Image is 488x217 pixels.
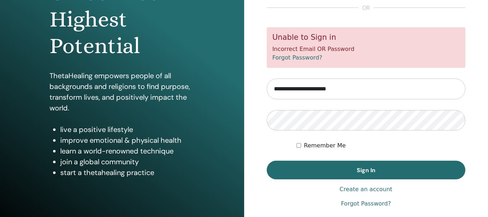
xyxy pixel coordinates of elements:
[273,54,322,61] a: Forgot Password?
[49,70,194,113] p: ThetaHealing empowers people of all backgrounds and religions to find purpose, transform lives, a...
[359,4,374,12] span: or
[341,199,391,208] a: Forgot Password?
[60,156,194,167] li: join a global community
[273,33,460,42] h5: Unable to Sign in
[60,146,194,156] li: learn a world-renowned technique
[304,141,346,150] label: Remember Me
[60,124,194,135] li: live a positive lifestyle
[267,161,466,179] button: Sign In
[60,135,194,146] li: improve emotional & physical health
[340,185,392,194] a: Create an account
[297,141,465,150] div: Keep me authenticated indefinitely or until I manually logout
[357,166,375,174] span: Sign In
[60,167,194,178] li: start a thetahealing practice
[267,27,466,68] div: Incorrect Email OR Password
